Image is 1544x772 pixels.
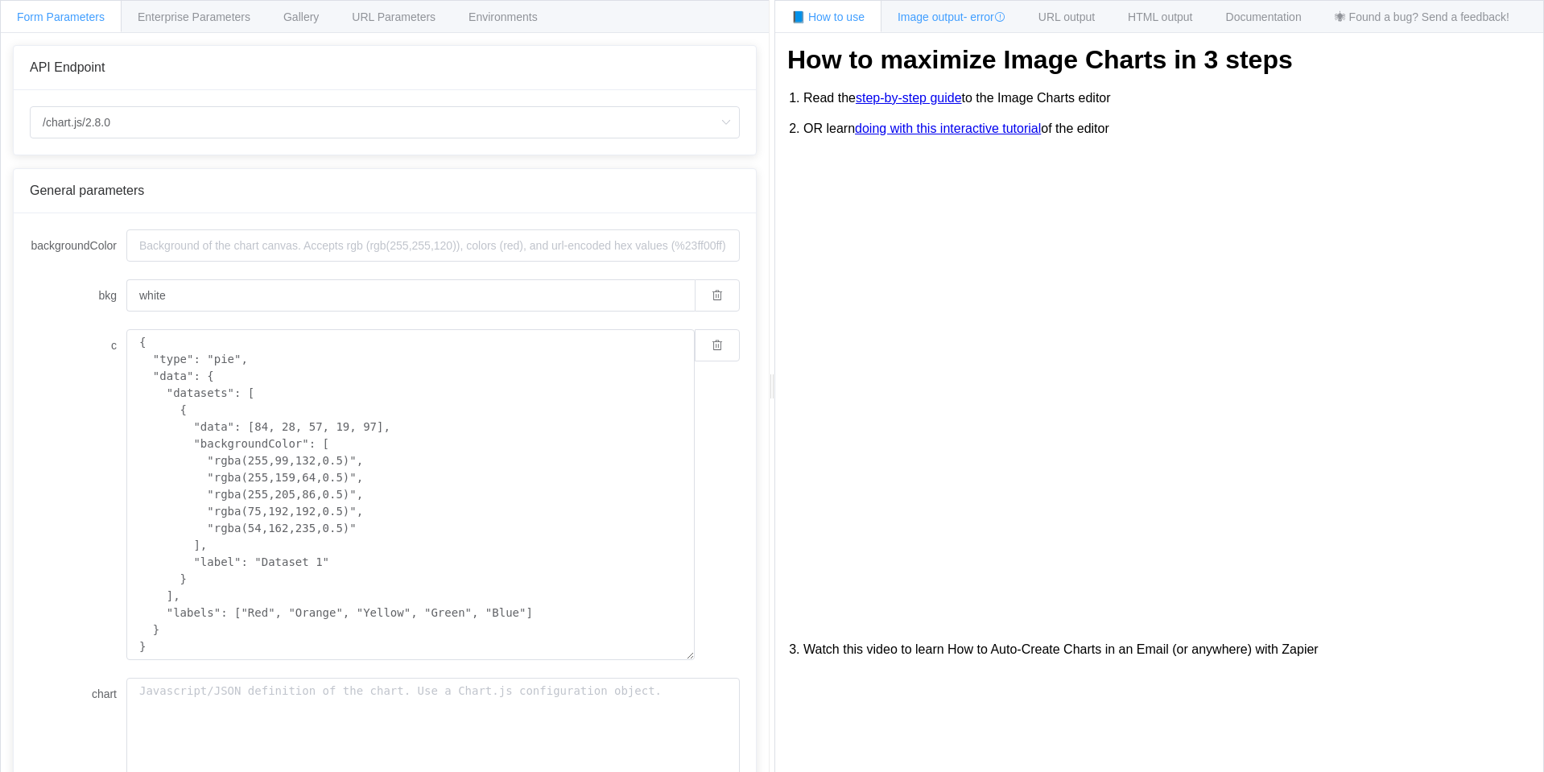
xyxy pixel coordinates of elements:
h1: How to maximize Image Charts in 3 steps [787,45,1531,75]
span: URL Parameters [352,10,436,23]
span: - error [964,10,1005,23]
span: URL output [1038,10,1095,23]
li: Watch this video to learn How to Auto-Create Charts in an Email (or anywhere) with Zapier [803,634,1531,665]
span: HTML output [1128,10,1192,23]
span: 🕷 Found a bug? Send a feedback! [1335,10,1509,23]
label: bkg [30,279,126,312]
span: Enterprise Parameters [138,10,250,23]
span: 📘 How to use [791,10,865,23]
span: General parameters [30,184,144,197]
input: Background of the chart canvas. Accepts rgb (rgb(255,255,120)), colors (red), and url-encoded hex... [126,229,740,262]
a: doing with this interactive tutorial [855,122,1041,136]
label: c [30,329,126,361]
li: Read the to the Image Charts editor [803,83,1531,114]
label: chart [30,678,126,710]
span: Image output [898,10,1005,23]
span: Environments [469,10,538,23]
span: Gallery [283,10,319,23]
span: Documentation [1226,10,1302,23]
a: step-by-step guide [856,91,962,105]
span: Form Parameters [17,10,105,23]
input: Background of the chart canvas. Accepts rgb (rgb(255,255,120)), colors (red), and url-encoded hex... [126,279,695,312]
li: OR learn of the editor [803,114,1531,144]
span: API Endpoint [30,60,105,74]
input: Select [30,106,740,138]
label: backgroundColor [30,229,126,262]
